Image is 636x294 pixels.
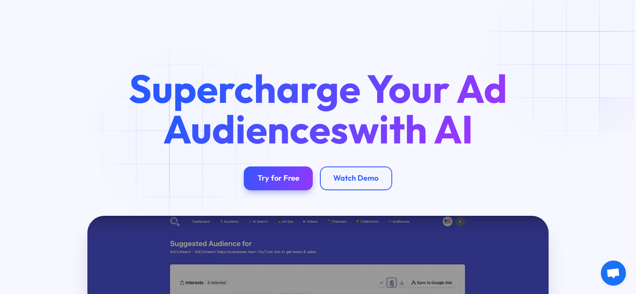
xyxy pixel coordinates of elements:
a: Mở cuộc trò chuyện [601,261,626,286]
span: with AI [348,104,473,153]
div: Try for Free [258,174,299,183]
div: Watch Demo [333,174,378,183]
a: Try for Free [244,166,313,190]
h1: Supercharge Your Ad Audiences [113,68,523,149]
